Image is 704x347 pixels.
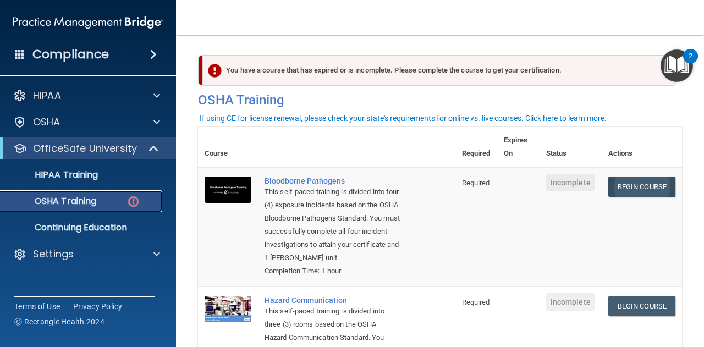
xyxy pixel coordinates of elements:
a: Bloodborne Pathogens [265,177,400,185]
th: Course [198,127,258,167]
a: HIPAA [13,89,160,102]
span: Incomplete [546,174,595,191]
a: Privacy Policy [73,301,123,312]
a: Hazard Communication [265,296,400,305]
img: exclamation-circle-solid-danger.72ef9ffc.png [208,64,222,78]
p: Settings [33,247,74,261]
th: Expires On [497,127,540,167]
span: Required [462,298,490,306]
a: Terms of Use [14,301,60,312]
div: Completion Time: 1 hour [265,265,400,278]
img: danger-circle.6113f641.png [127,195,140,208]
p: OSHA [33,115,61,129]
div: If using CE for license renewal, please check your state's requirements for online vs. live cours... [200,114,607,122]
th: Required [455,127,497,167]
span: Ⓒ Rectangle Health 2024 [14,316,105,327]
a: OSHA [13,115,160,129]
span: Required [462,179,490,187]
p: Continuing Education [7,222,157,233]
button: Open Resource Center, 2 new notifications [661,49,693,82]
span: Incomplete [546,293,595,311]
a: OfficeSafe University [13,142,159,155]
th: Status [540,127,602,167]
img: PMB logo [13,12,163,34]
p: HIPAA [33,89,61,102]
div: 2 [689,56,692,70]
h4: Compliance [32,47,109,62]
p: HIPAA Training [7,169,98,180]
a: Begin Course [608,177,675,197]
button: If using CE for license renewal, please check your state's requirements for online vs. live cours... [198,113,608,124]
div: You have a course that has expired or is incomplete. Please complete the course to get your certi... [202,55,676,86]
a: Begin Course [608,296,675,316]
a: Settings [13,247,160,261]
div: This self-paced training is divided into four (4) exposure incidents based on the OSHA Bloodborne... [265,185,400,265]
p: OSHA Training [7,196,96,207]
p: OfficeSafe University [33,142,137,155]
h4: OSHA Training [198,92,682,108]
th: Actions [602,127,682,167]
